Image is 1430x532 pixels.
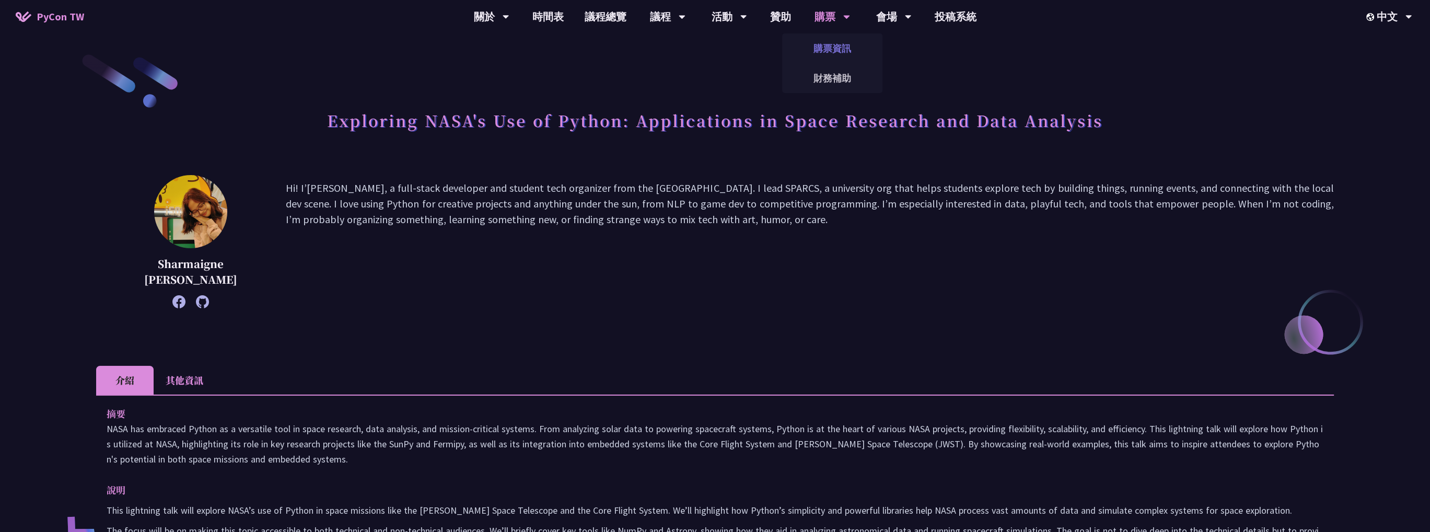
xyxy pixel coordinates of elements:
[107,482,1303,498] p: 說明
[107,406,1303,421] p: 摘要
[154,175,227,248] img: Sharmaigne Angelie Mabano
[782,66,882,90] a: 財務補助
[327,105,1103,136] h1: Exploring NASA's Use of Python: Applications in Space Research and Data Analysis
[107,421,1323,467] p: NASA has embraced Python as a versatile tool in space research, data analysis, and mission-critic...
[154,366,215,395] li: 其他資訊
[107,503,1323,518] p: This lightning talk will explore NASA’s use of Python in space missions like the [PERSON_NAME] Sp...
[1366,13,1377,21] img: Locale Icon
[96,366,154,395] li: 介紹
[286,180,1334,303] p: Hi! I’[PERSON_NAME], a full-stack developer and student tech organizer from the [GEOGRAPHIC_DATA]...
[5,4,95,30] a: PyCon TW
[782,36,882,61] a: 購票資訊
[37,9,84,25] span: PyCon TW
[122,256,260,287] p: Sharmaigne [PERSON_NAME]
[16,11,31,22] img: Home icon of PyCon TW 2025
